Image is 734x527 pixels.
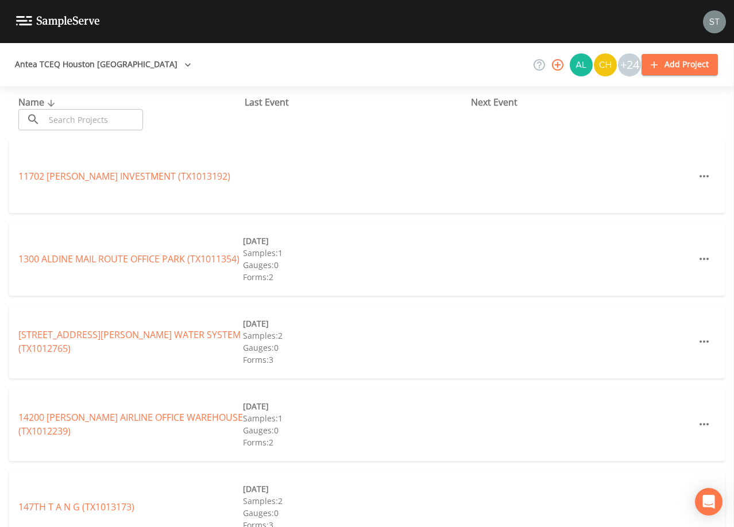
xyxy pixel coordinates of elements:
[243,483,468,495] div: [DATE]
[695,488,723,516] div: Open Intercom Messenger
[18,501,134,513] a: 147TH T A N G (TX1013173)
[471,95,697,109] div: Next Event
[243,330,468,342] div: Samples: 2
[45,109,143,130] input: Search Projects
[16,16,100,27] img: logo
[618,53,641,76] div: +24
[18,328,241,355] a: [STREET_ADDRESS][PERSON_NAME] WATER SYSTEM (TX1012765)
[243,495,468,507] div: Samples: 2
[243,235,468,247] div: [DATE]
[243,342,468,354] div: Gauges: 0
[243,259,468,271] div: Gauges: 0
[243,400,468,412] div: [DATE]
[243,412,468,424] div: Samples: 1
[18,170,230,183] a: 11702 [PERSON_NAME] INVESTMENT (TX1013192)
[593,53,617,76] div: Charles Medina
[243,247,468,259] div: Samples: 1
[594,53,617,76] img: c74b8b8b1c7a9d34f67c5e0ca157ed15
[642,54,718,75] button: Add Project
[569,53,593,76] div: Alaina Hahn
[18,411,243,437] a: 14200 [PERSON_NAME] AIRLINE OFFICE WAREHOUSE (TX1012239)
[243,424,468,436] div: Gauges: 0
[243,354,468,366] div: Forms: 3
[570,53,593,76] img: 30a13df2a12044f58df5f6b7fda61338
[243,436,468,448] div: Forms: 2
[18,96,58,108] span: Name
[18,253,239,265] a: 1300 ALDINE MAIL ROUTE OFFICE PARK (TX1011354)
[703,10,726,33] img: cb9926319991c592eb2b4c75d39c237f
[243,271,468,283] div: Forms: 2
[245,95,471,109] div: Last Event
[243,507,468,519] div: Gauges: 0
[243,317,468,330] div: [DATE]
[10,54,196,75] button: Antea TCEQ Houston [GEOGRAPHIC_DATA]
